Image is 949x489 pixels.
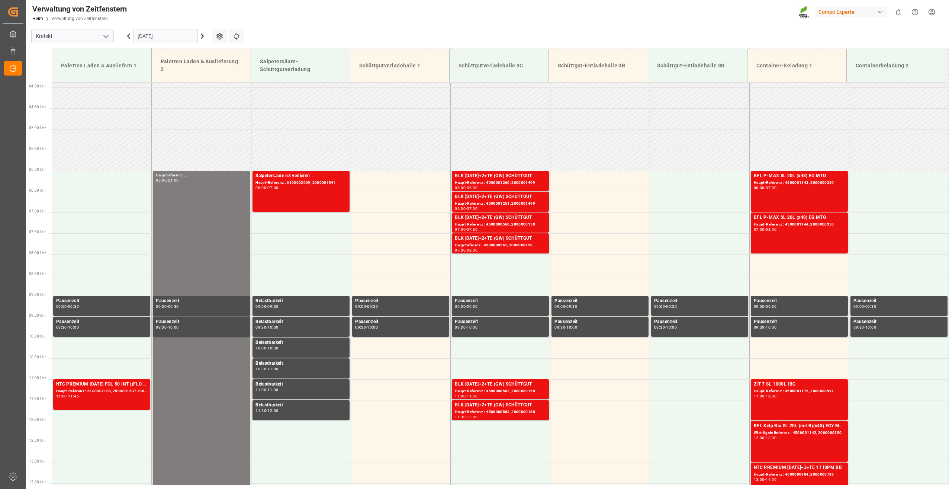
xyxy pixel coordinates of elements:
[267,346,278,350] div: 10:30
[267,409,278,412] div: 12:00
[467,228,477,231] div: 07:30
[466,394,467,398] div: -
[255,346,266,350] div: 10:00
[754,436,765,440] div: 12:00
[255,388,266,391] div: 11:00
[466,305,467,308] div: -
[754,305,765,308] div: 09:00
[267,305,278,308] div: 09:30
[167,326,168,329] div: -
[455,172,546,180] div: BLK [DATE]+2+TE (GW) SCHÜTTGUT
[754,478,765,481] div: 13:00
[754,381,845,388] div: ZIT 7 SL 1000L IBC
[754,318,845,326] div: Pausenzeit
[654,297,745,305] div: Pausenzeit
[766,436,776,440] div: 13:00
[765,228,766,231] div: -
[56,381,147,388] div: NTC PREMIUM [DATE] FOL 50 INT ()FLO T EAGLE K 12-0-24 25kg (x40) INTFLO T TURF BS 20-5-8 25kg (x4...
[853,297,945,305] div: Pausenzeit
[29,438,46,442] span: 12:30 Uhr
[754,180,845,186] div: Haupt-Referenz : 4500001143, 2000000350
[467,326,477,329] div: 10:00
[765,478,766,481] div: -
[56,388,147,394] div: Haupt-Referenz : 6100002108, 2000001637 2000001637; 2000001277
[168,305,179,308] div: 09:30
[455,180,546,186] div: Haupt-Referenz : 4500001260, 2000001499
[455,235,546,242] div: BLK [DATE]+2+TE (GW) SCHÜTTGUT
[367,305,378,308] div: 09:30
[853,59,940,73] div: Containerbeladung 2
[467,305,477,308] div: 09:30
[29,105,46,109] span: 04:30 Uhr
[455,221,546,228] div: Haupt-Referenz : 4500000560, 2000000150
[67,394,68,398] div: -
[554,318,646,326] div: Pausenzeit
[865,305,876,308] div: 09:30
[455,318,546,326] div: Pausenzeit
[853,326,864,329] div: 09:30
[167,179,168,182] div: -
[133,29,198,43] input: TT-MM-JJJJ
[455,242,546,249] div: Hauptreferenz : 4500000561, 2000000150
[255,360,347,367] div: Belastbarkeit
[56,305,67,308] div: 09:00
[156,305,167,308] div: 09:00
[356,59,443,73] div: Schüttgutverladehalle 1
[754,388,845,394] div: Haupt-Referenz : 4500001175, 2000000991
[455,186,466,189] div: 06:00
[455,394,466,398] div: 11:00
[29,397,46,401] span: 11:30 Uhr
[100,31,111,42] button: Menü öffnen
[29,188,46,192] span: 06:30 Uhr
[466,415,467,419] div: -
[168,326,179,329] div: 10:00
[765,305,766,308] div: -
[816,5,890,19] button: Compo Experte
[29,272,46,276] span: 08:30 Uhr
[466,207,467,210] div: -
[355,326,366,329] div: 09:30
[455,415,466,419] div: 11:30
[56,318,147,326] div: Pausenzeit
[29,293,46,297] span: 09:00 Uhr
[753,59,840,73] div: Container-Beladung 1
[167,305,168,308] div: -
[766,228,776,231] div: 08:00
[266,388,267,391] div: -
[654,318,745,326] div: Pausenzeit
[29,313,46,317] span: 09:30 Uhr
[158,55,245,76] div: Paletten Laden & Auslieferung 2
[766,186,776,189] div: 07:00
[754,221,845,228] div: Haupt-Referenz : 4500001144, 2000000350
[754,472,845,478] div: Haupt-Referenz : 4500000904, 2000000789
[766,478,776,481] div: 14:00
[654,59,741,73] div: Schüttgut-Entladehalle 3B
[555,59,642,73] div: Schüttgut-Entladehalle 3B
[467,249,477,252] div: 08:00
[467,394,477,398] div: 11:30
[68,305,79,308] div: 09:30
[68,394,79,398] div: 11:45
[29,84,46,88] span: 04:00 Uhr
[68,326,79,329] div: 10:00
[455,193,546,201] div: BLK [DATE]+2+TE (GW) SCHÜTTGUT
[255,180,347,186] div: Haupt-Referenz : 6100002009, 2000001541
[754,326,765,329] div: 09:30
[168,179,179,182] div: 21:00
[29,251,46,255] span: 08:00 Uhr
[29,459,46,463] span: 13:00 Uhr
[266,305,267,308] div: -
[467,186,477,189] div: 06:30
[56,326,67,329] div: 09:30
[355,305,366,308] div: 09:00
[355,297,446,305] div: Pausenzeit
[255,297,347,305] div: Belastbarkeit
[853,305,864,308] div: 09:00
[865,326,876,329] div: 10:00
[156,326,167,329] div: 09:30
[766,394,776,398] div: 12:00
[554,305,565,308] div: 09:00
[255,339,347,346] div: Belastbarkeit
[29,126,46,130] span: 05:00 Uhr
[455,326,466,329] div: 09:30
